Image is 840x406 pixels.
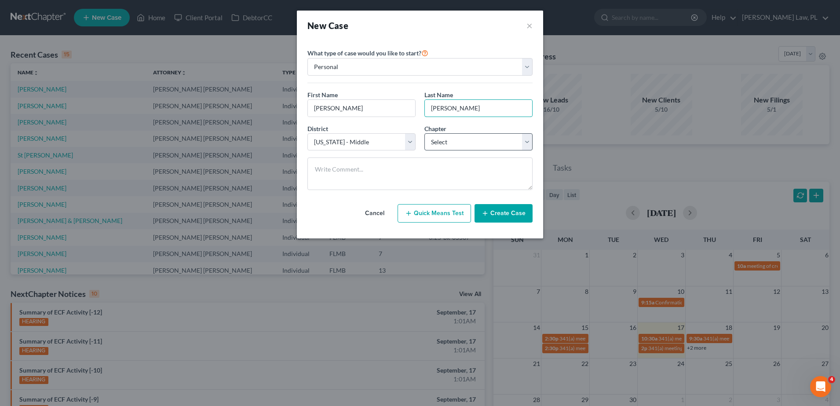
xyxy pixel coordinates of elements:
[425,100,532,117] input: Enter Last Name
[424,125,446,132] span: Chapter
[475,204,533,223] button: Create Case
[307,48,428,58] label: What type of case would you like to start?
[355,205,394,222] button: Cancel
[424,91,453,99] span: Last Name
[307,91,338,99] span: First Name
[308,100,415,117] input: Enter First Name
[398,204,471,223] button: Quick Means Test
[526,19,533,32] button: ×
[810,376,831,397] iframe: Intercom live chat
[307,20,348,31] strong: New Case
[307,125,328,132] span: District
[828,376,835,383] span: 4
